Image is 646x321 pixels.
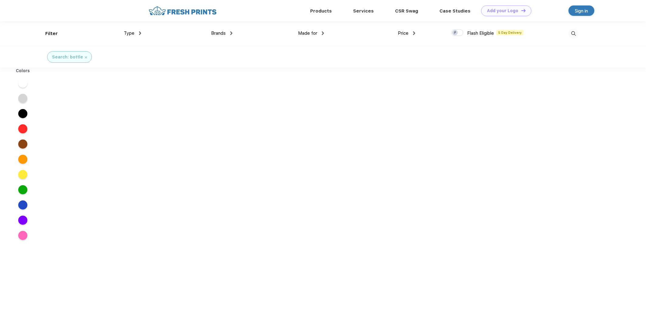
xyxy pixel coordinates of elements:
span: Flash Eligible [467,30,494,36]
span: Brands [211,30,226,36]
div: Sign in [575,7,588,14]
span: Type [124,30,134,36]
div: Colors [11,68,35,74]
img: dropdown.png [139,31,141,35]
img: dropdown.png [322,31,324,35]
span: Made for [298,30,317,36]
img: dropdown.png [230,31,232,35]
a: Products [310,8,332,14]
img: fo%20logo%202.webp [147,5,218,16]
span: Price [398,30,408,36]
img: dropdown.png [413,31,415,35]
img: desktop_search.svg [568,29,578,39]
div: Filter [45,30,58,37]
div: Add your Logo [487,8,518,13]
div: Search: bottle [52,54,83,60]
img: filter_cancel.svg [85,56,87,58]
img: DT [521,9,526,12]
a: Sign in [568,5,594,16]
